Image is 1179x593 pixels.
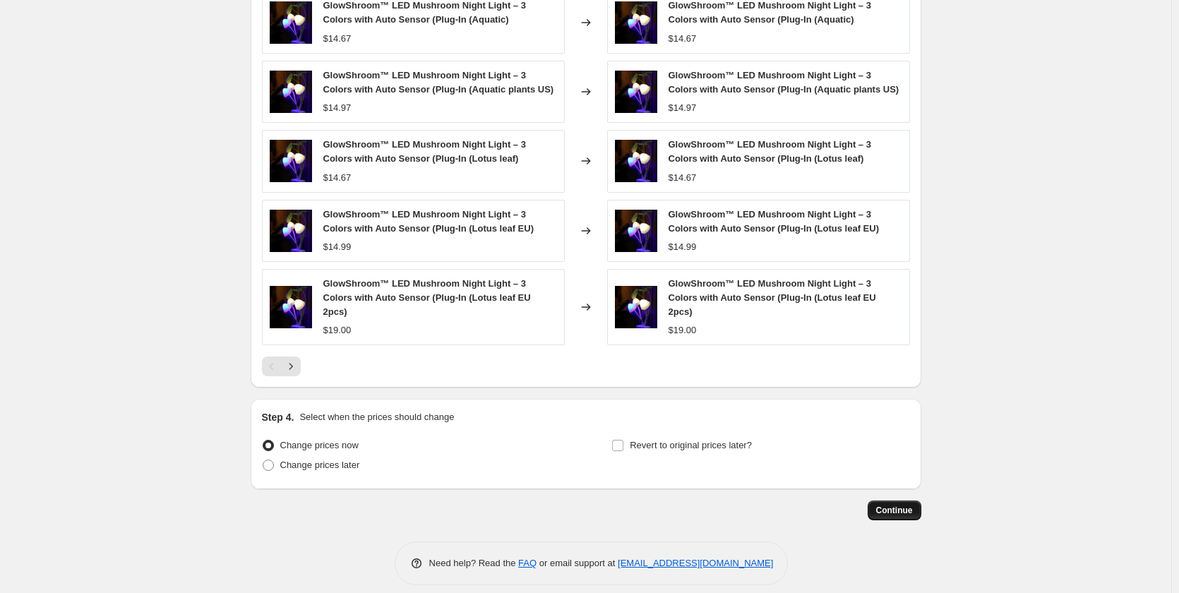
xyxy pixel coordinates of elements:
span: Continue [876,505,913,516]
div: $19.00 [669,323,697,337]
div: $19.00 [323,323,352,337]
h2: Step 4. [262,410,294,424]
img: 77183865-7aa8-4554-82c6-0d6cda548666_80x.jpg [615,140,657,182]
div: $14.97 [323,101,352,115]
nav: Pagination [262,357,301,376]
img: 77183865-7aa8-4554-82c6-0d6cda548666_80x.jpg [270,1,312,44]
a: FAQ [518,558,537,568]
a: [EMAIL_ADDRESS][DOMAIN_NAME] [618,558,773,568]
img: 77183865-7aa8-4554-82c6-0d6cda548666_80x.jpg [615,210,657,252]
img: 77183865-7aa8-4554-82c6-0d6cda548666_80x.jpg [270,286,312,328]
span: GlowShroom™ LED Mushroom Night Light – 3 Colors with Auto Sensor (Plug-In (Aquatic plants US) [323,70,554,95]
span: Change prices now [280,440,359,450]
img: 77183865-7aa8-4554-82c6-0d6cda548666_80x.jpg [270,210,312,252]
img: 77183865-7aa8-4554-82c6-0d6cda548666_80x.jpg [615,71,657,113]
span: GlowShroom™ LED Mushroom Night Light – 3 Colors with Auto Sensor (Plug-In (Lotus leaf EU 2pcs) [669,278,876,317]
div: $14.97 [669,101,697,115]
span: Revert to original prices later? [630,440,752,450]
span: GlowShroom™ LED Mushroom Night Light – 3 Colors with Auto Sensor (Plug-In (Lotus leaf) [669,139,871,164]
img: 77183865-7aa8-4554-82c6-0d6cda548666_80x.jpg [270,140,312,182]
span: Change prices later [280,460,360,470]
img: 77183865-7aa8-4554-82c6-0d6cda548666_80x.jpg [615,286,657,328]
div: $14.99 [669,240,697,254]
div: $14.99 [323,240,352,254]
img: 77183865-7aa8-4554-82c6-0d6cda548666_80x.jpg [615,1,657,44]
div: $14.67 [669,171,697,185]
div: $14.67 [669,32,697,46]
span: or email support at [537,558,618,568]
p: Select when the prices should change [299,410,454,424]
div: $14.67 [323,171,352,185]
span: GlowShroom™ LED Mushroom Night Light – 3 Colors with Auto Sensor (Plug-In (Lotus leaf EU) [669,209,880,234]
span: GlowShroom™ LED Mushroom Night Light – 3 Colors with Auto Sensor (Plug-In (Lotus leaf EU) [323,209,534,234]
img: 77183865-7aa8-4554-82c6-0d6cda548666_80x.jpg [270,71,312,113]
span: GlowShroom™ LED Mushroom Night Light – 3 Colors with Auto Sensor (Plug-In (Lotus leaf EU 2pcs) [323,278,531,317]
span: Need help? Read the [429,558,519,568]
button: Continue [868,501,921,520]
span: GlowShroom™ LED Mushroom Night Light – 3 Colors with Auto Sensor (Plug-In (Aquatic plants US) [669,70,899,95]
span: GlowShroom™ LED Mushroom Night Light – 3 Colors with Auto Sensor (Plug-In (Lotus leaf) [323,139,526,164]
button: Next [281,357,301,376]
div: $14.67 [323,32,352,46]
